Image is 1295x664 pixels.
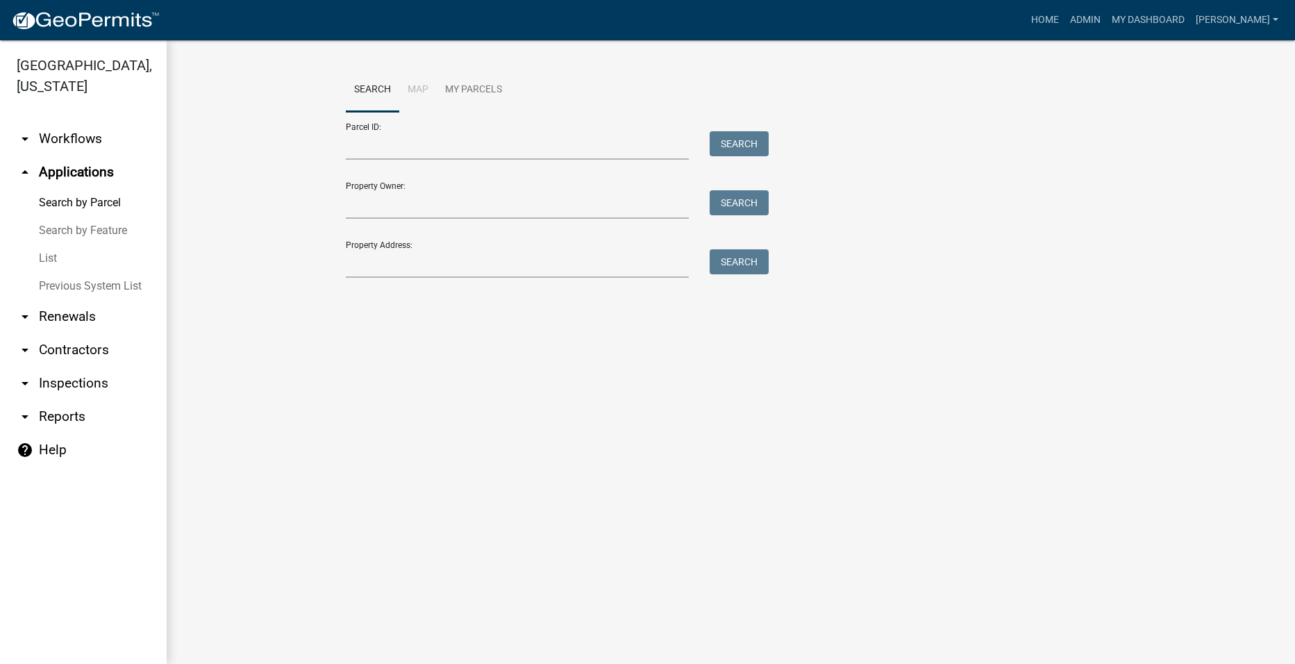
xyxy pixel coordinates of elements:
i: arrow_drop_down [17,408,33,425]
i: arrow_drop_down [17,131,33,147]
i: arrow_drop_up [17,164,33,181]
button: Search [710,249,769,274]
i: arrow_drop_down [17,308,33,325]
button: Search [710,190,769,215]
a: Home [1026,7,1064,33]
i: help [17,442,33,458]
i: arrow_drop_down [17,375,33,392]
a: My Dashboard [1106,7,1190,33]
button: Search [710,131,769,156]
a: Admin [1064,7,1106,33]
a: [PERSON_NAME] [1190,7,1284,33]
a: My Parcels [437,68,510,113]
i: arrow_drop_down [17,342,33,358]
a: Search [346,68,399,113]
